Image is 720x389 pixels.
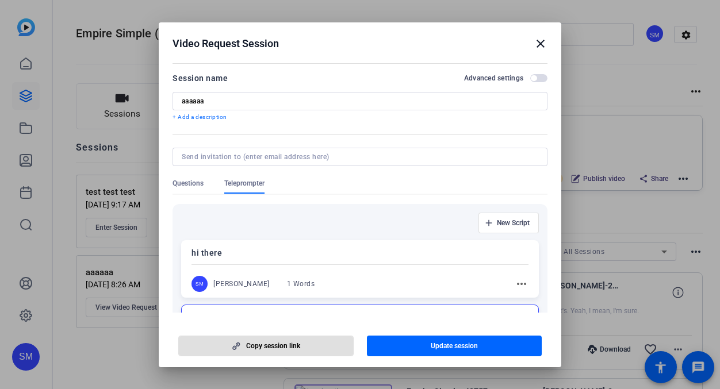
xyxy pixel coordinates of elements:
[287,279,315,288] div: 1 Words
[173,37,547,51] div: Video Request Session
[192,311,528,325] p: saa
[173,179,204,188] span: Questions
[478,213,539,233] button: New Script
[431,341,478,351] span: Update session
[182,97,538,106] input: Enter Session Name
[192,276,208,292] div: SM
[173,113,547,122] p: + Add a description
[224,179,265,188] span: Teleprompter
[213,279,270,288] div: [PERSON_NAME]
[246,341,300,351] span: Copy session link
[192,246,528,260] p: hi there
[367,336,542,356] button: Update session
[515,277,528,291] mat-icon: more_horiz
[182,152,534,161] input: Send invitation to (enter email address here)
[534,37,547,51] mat-icon: close
[178,336,354,356] button: Copy session link
[464,74,523,83] h2: Advanced settings
[497,218,530,228] span: New Script
[173,71,228,85] div: Session name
